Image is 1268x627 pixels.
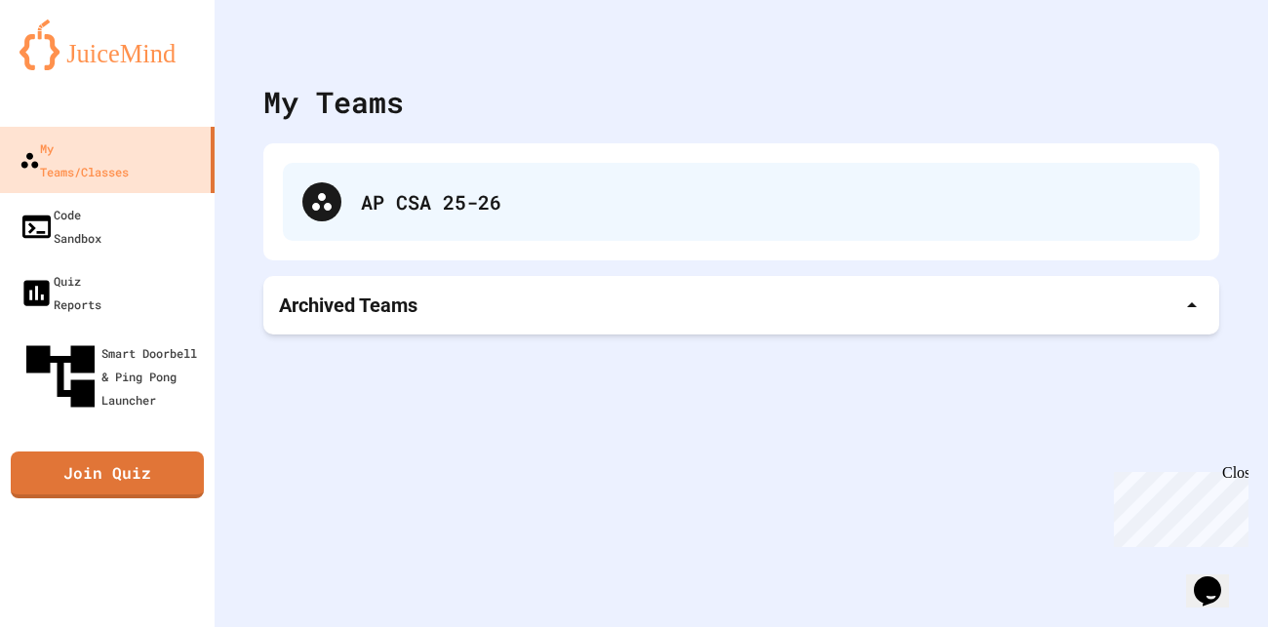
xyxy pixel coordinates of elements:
div: My Teams/Classes [20,137,129,183]
a: Join Quiz [11,451,204,498]
div: Smart Doorbell & Ping Pong Launcher [20,335,207,417]
p: Archived Teams [279,292,417,319]
iframe: chat widget [1106,464,1248,547]
div: Quiz Reports [20,269,101,316]
div: Chat with us now!Close [8,8,135,124]
div: AP CSA 25-26 [283,163,1200,241]
img: logo-orange.svg [20,20,195,70]
div: Code Sandbox [20,203,101,250]
div: My Teams [263,80,404,124]
div: AP CSA 25-26 [361,187,1180,216]
iframe: chat widget [1186,549,1248,607]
